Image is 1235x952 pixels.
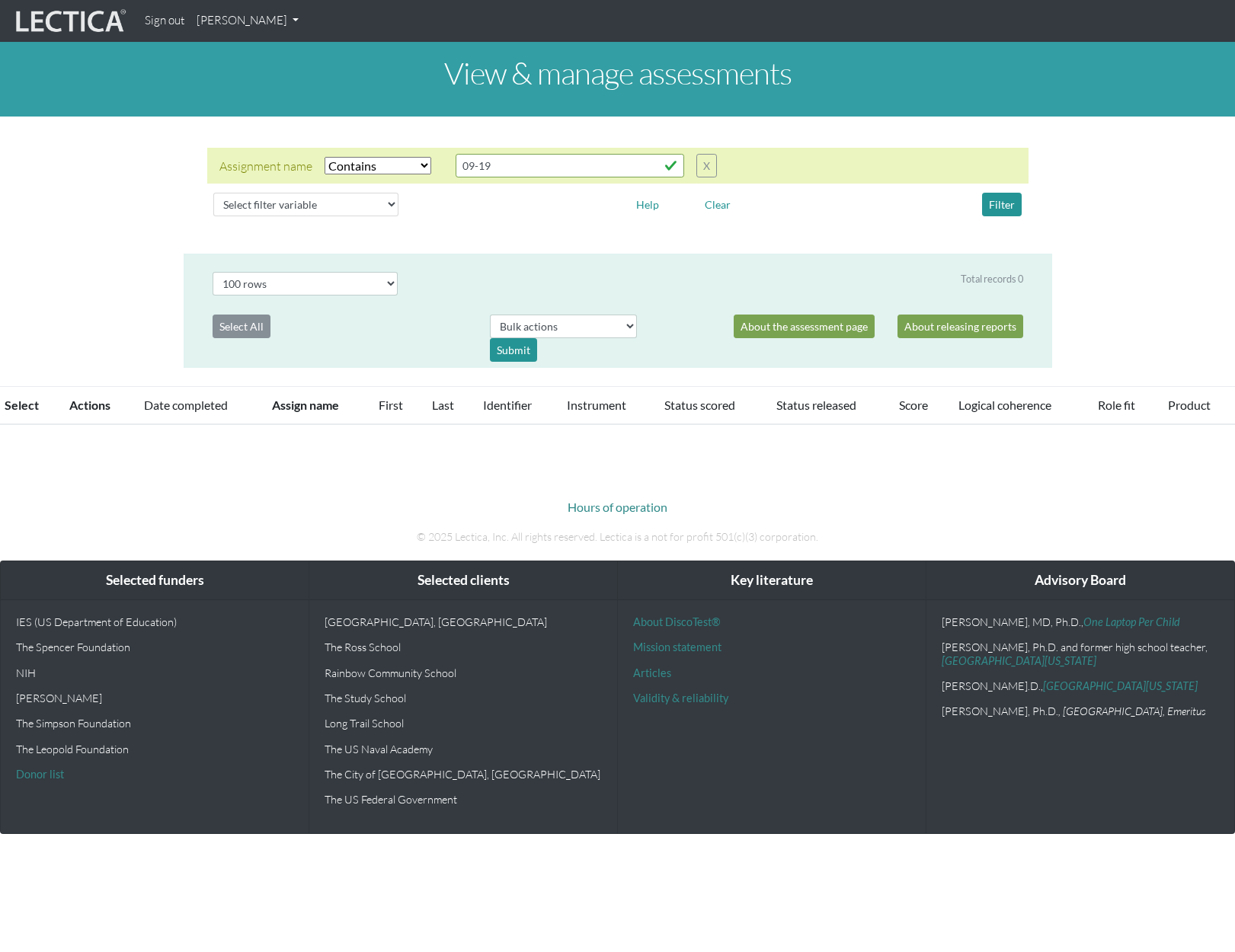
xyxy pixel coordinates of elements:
[1,561,309,600] div: Selected funders
[16,717,293,730] p: The Simpson Foundation
[1043,679,1198,692] a: [GEOGRAPHIC_DATA][US_STATE]
[483,398,532,412] a: Identifier
[982,193,1022,216] button: Filter
[379,398,403,412] a: First
[325,615,602,628] p: [GEOGRAPHIC_DATA], [GEOGRAPHIC_DATA]
[219,157,312,175] div: Assignment name
[432,398,454,412] a: Last
[629,193,666,216] button: Help
[325,666,602,679] p: Rainbow Community School
[942,654,1096,667] a: [GEOGRAPHIC_DATA][US_STATE]
[60,387,135,425] th: Actions
[696,154,717,177] button: X
[942,704,1219,717] p: [PERSON_NAME], Ph.D.
[1168,398,1211,412] a: Product
[325,641,602,653] p: The Ross School
[213,315,270,338] button: Select All
[618,561,926,600] div: Key literature
[1083,615,1180,628] a: One Laptop Per Child
[16,743,293,756] p: The Leopold Foundation
[16,692,293,704] p: [PERSON_NAME]
[899,398,928,412] a: Score
[897,315,1023,338] a: About releasing reports
[664,398,735,412] a: Status scored
[734,315,875,338] a: About the assessment page
[958,398,1051,412] a: Logical coherence
[633,692,728,704] a: Validity & reliability
[16,641,293,653] p: The Spencer Foundation
[698,193,737,216] button: Clear
[325,793,602,806] p: The US Federal Government
[263,387,370,425] th: Assign name
[1098,398,1135,412] a: Role fit
[926,561,1234,600] div: Advisory Board
[325,692,602,704] p: The Study School
[490,338,537,362] div: Submit
[16,768,64,781] a: Donor list
[942,615,1219,628] p: [PERSON_NAME], MD, Ph.D.,
[325,768,602,781] p: The City of [GEOGRAPHIC_DATA], [GEOGRAPHIC_DATA]
[12,7,126,36] img: lecticalive
[633,641,721,653] a: Mission statement
[633,615,720,628] a: About DiscoTest®
[195,529,1041,545] p: © 2025 Lectica, Inc. All rights reserved. Lectica is a not for profit 501(c)(3) corporation.
[942,679,1219,692] p: [PERSON_NAME].D.,
[961,272,1023,286] div: Total records 0
[144,398,228,412] a: Date completed
[629,196,666,210] a: Help
[633,666,671,679] a: Articles
[139,6,190,36] a: Sign out
[776,398,856,412] a: Status released
[567,398,626,412] a: Instrument
[190,6,305,36] a: [PERSON_NAME]
[1058,704,1206,717] em: , [GEOGRAPHIC_DATA], Emeritus
[568,500,667,514] a: Hours of operation
[325,743,602,756] p: The US Naval Academy
[16,615,293,628] p: IES (US Department of Education)
[16,666,293,679] p: NIH
[325,717,602,730] p: Long Trail School
[942,641,1219,667] p: [PERSON_NAME], Ph.D. and former high school teacher,
[309,561,617,600] div: Selected clients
